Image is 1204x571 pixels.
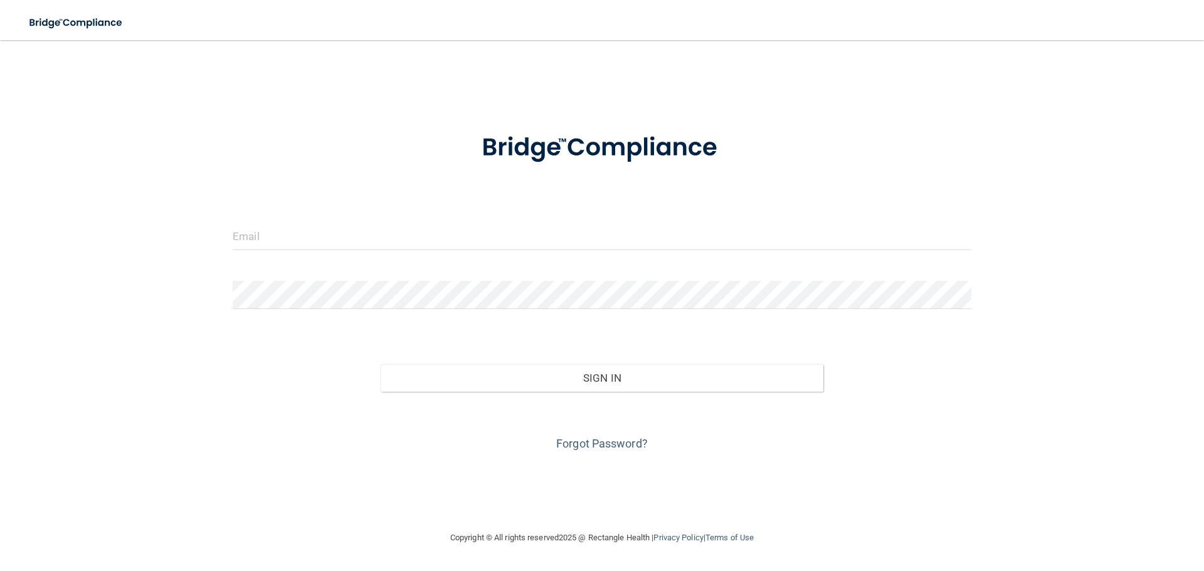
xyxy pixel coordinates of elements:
[19,10,134,36] img: bridge_compliance_login_screen.278c3ca4.svg
[373,518,831,558] div: Copyright © All rights reserved 2025 @ Rectangle Health | |
[233,222,971,250] input: Email
[705,533,754,542] a: Terms of Use
[653,533,703,542] a: Privacy Policy
[556,437,648,450] a: Forgot Password?
[381,364,824,392] button: Sign In
[456,115,748,181] img: bridge_compliance_login_screen.278c3ca4.svg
